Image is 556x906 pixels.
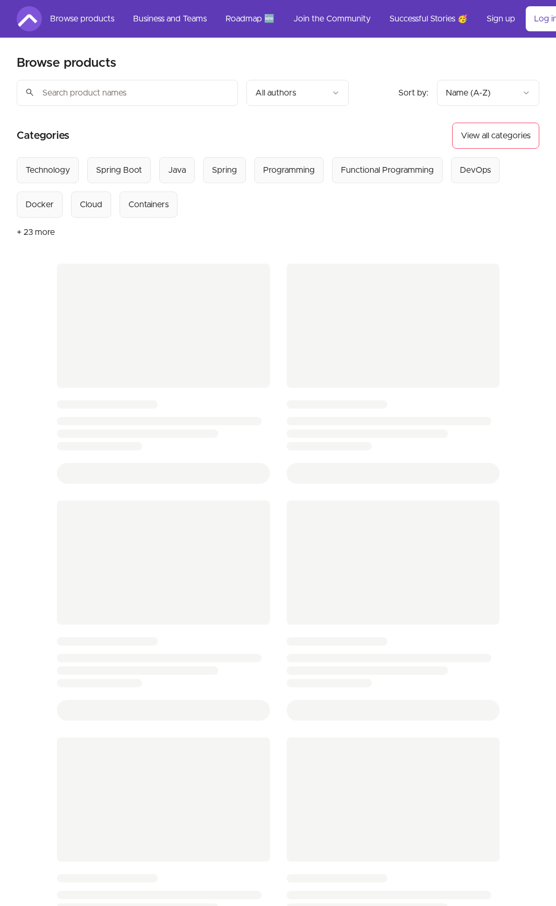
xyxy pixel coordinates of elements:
input: Search product names [17,80,238,106]
a: Sign up [478,6,524,31]
div: Docker [26,198,54,211]
div: Spring Boot [96,164,142,176]
button: + 23 more [17,218,55,247]
button: Product sort options [437,80,539,106]
div: Programming [263,164,315,176]
a: Successful Stories 🥳 [381,6,476,31]
div: Technology [26,164,70,176]
div: DevOps [460,164,491,176]
span: search [25,85,34,100]
div: Containers [128,198,169,211]
div: Functional Programming [341,164,434,176]
a: Roadmap 🆕 [217,6,283,31]
div: Cloud [80,198,102,211]
div: Spring [212,164,237,176]
a: Business and Teams [125,6,215,31]
button: Filter by author [246,80,349,106]
img: Amigoscode logo [17,6,42,31]
h2: Categories [17,123,69,149]
h2: Browse products [17,55,116,71]
a: Browse products [42,6,123,31]
span: Sort by: [398,89,429,97]
a: Join the Community [285,6,379,31]
div: Java [168,164,186,176]
button: View all categories [452,123,539,149]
